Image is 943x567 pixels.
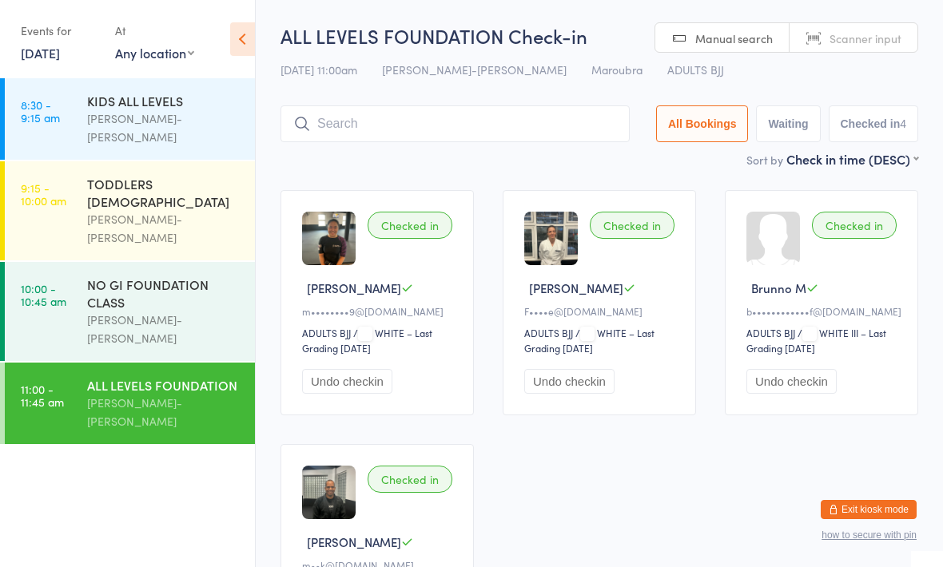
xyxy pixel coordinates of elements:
a: 11:00 -11:45 amALL LEVELS FOUNDATION[PERSON_NAME]-[PERSON_NAME] [5,363,255,444]
time: 11:00 - 11:45 am [21,383,64,408]
div: TODDLERS [DEMOGRAPHIC_DATA] [87,175,241,210]
div: NO GI FOUNDATION CLASS [87,276,241,311]
div: m••••••••9@[DOMAIN_NAME] [302,304,457,318]
div: Checked in [812,212,897,239]
img: image1754553459.png [524,212,578,265]
div: 4 [900,117,906,130]
h2: ALL LEVELS FOUNDATION Check-in [281,22,918,49]
div: At [115,18,194,44]
button: All Bookings [656,105,749,142]
img: image1754697733.png [302,212,356,265]
span: [DATE] 11:00am [281,61,357,77]
button: Undo checkin [524,369,615,394]
span: [PERSON_NAME] [307,280,401,296]
button: Undo checkin [302,369,392,394]
span: Manual search [695,30,773,46]
a: 8:30 -9:15 amKIDS ALL LEVELS[PERSON_NAME]-[PERSON_NAME] [5,78,255,160]
span: [PERSON_NAME]-[PERSON_NAME] [382,61,567,77]
div: Checked in [368,212,452,239]
time: 10:00 - 10:45 am [21,282,66,307]
button: how to secure with pin [822,529,917,541]
div: b••••••••••••f@[DOMAIN_NAME] [746,304,901,318]
span: [PERSON_NAME] [307,533,401,550]
span: [PERSON_NAME] [529,280,623,296]
div: [PERSON_NAME]-[PERSON_NAME] [87,109,241,146]
button: Checked in4 [829,105,919,142]
div: [PERSON_NAME]-[PERSON_NAME] [87,311,241,347]
button: Undo checkin [746,369,837,394]
div: Checked in [368,466,452,493]
div: ADULTS BJJ [524,326,573,339]
a: [DATE] [21,44,60,61]
div: ADULTS BJJ [302,326,351,339]
img: image1754622800.png [302,466,356,519]
button: Waiting [756,105,820,142]
span: Maroubra [591,61,643,77]
div: Any location [115,44,194,61]
div: Check in time (DESC) [786,150,918,168]
div: F••••e@[DOMAIN_NAME] [524,304,679,318]
label: Sort by [746,152,783,168]
a: 10:00 -10:45 amNO GI FOUNDATION CLASS[PERSON_NAME]-[PERSON_NAME] [5,262,255,361]
div: Checked in [590,212,674,239]
span: ADULTS BJJ [667,61,724,77]
div: KIDS ALL LEVELS [87,92,241,109]
div: [PERSON_NAME]-[PERSON_NAME] [87,394,241,430]
span: Brunno M [751,280,806,296]
div: ADULTS BJJ [746,326,795,339]
span: Scanner input [830,30,901,46]
input: Search [281,105,630,142]
time: 9:15 - 10:00 am [21,181,66,207]
button: Exit kiosk mode [821,500,917,519]
div: Events for [21,18,99,44]
div: [PERSON_NAME]-[PERSON_NAME] [87,210,241,247]
div: ALL LEVELS FOUNDATION [87,376,241,394]
a: 9:15 -10:00 amTODDLERS [DEMOGRAPHIC_DATA][PERSON_NAME]-[PERSON_NAME] [5,161,255,260]
time: 8:30 - 9:15 am [21,98,60,124]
